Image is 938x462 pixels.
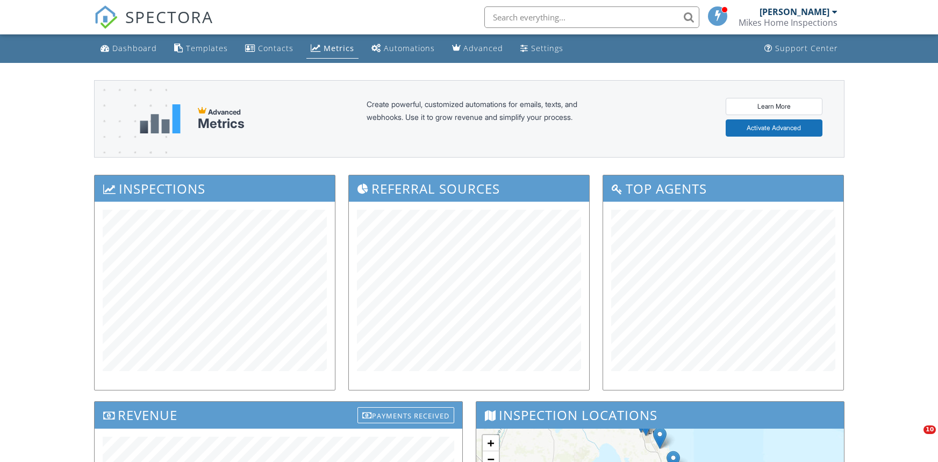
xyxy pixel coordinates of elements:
div: Contacts [258,43,293,53]
div: Metrics [324,43,354,53]
a: SPECTORA [94,15,213,37]
div: Mikes Home Inspections [739,17,837,28]
div: Automations [384,43,435,53]
img: The Best Home Inspection Software - Spectora [94,5,118,29]
a: Settings [516,39,568,59]
a: Templates [170,39,232,59]
h3: Inspection Locations [476,402,844,428]
div: Settings [531,43,563,53]
iframe: Intercom live chat [901,425,927,451]
div: Create powerful, customized automations for emails, texts, and webhooks. Use it to grow revenue a... [367,98,603,140]
a: Contacts [241,39,298,59]
a: Payments Received [357,404,454,422]
span: SPECTORA [125,5,213,28]
input: Search everything... [484,6,699,28]
a: Advanced [448,39,507,59]
div: Payments Received [357,407,454,423]
a: Learn More [726,98,822,115]
img: metrics-aadfce2e17a16c02574e7fc40e4d6b8174baaf19895a402c862ea781aae8ef5b.svg [140,104,181,133]
img: advanced-banner-bg-f6ff0eecfa0ee76150a1dea9fec4b49f333892f74bc19f1b897a312d7a1b2ff3.png [95,81,167,200]
a: Dashboard [96,39,161,59]
a: Automations (Basic) [367,39,439,59]
a: Zoom in [483,435,499,451]
div: Support Center [775,43,838,53]
a: Metrics [306,39,359,59]
div: Metrics [198,116,245,131]
h3: Revenue [95,402,462,428]
span: 10 [923,425,936,434]
h3: Referral Sources [349,175,589,202]
div: Dashboard [112,43,157,53]
a: Support Center [760,39,842,59]
span: Advanced [208,108,241,116]
a: Activate Advanced [726,119,822,137]
div: [PERSON_NAME] [760,6,829,17]
h3: Top Agents [603,175,843,202]
h3: Inspections [95,175,335,202]
div: Advanced [463,43,503,53]
div: Templates [186,43,228,53]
